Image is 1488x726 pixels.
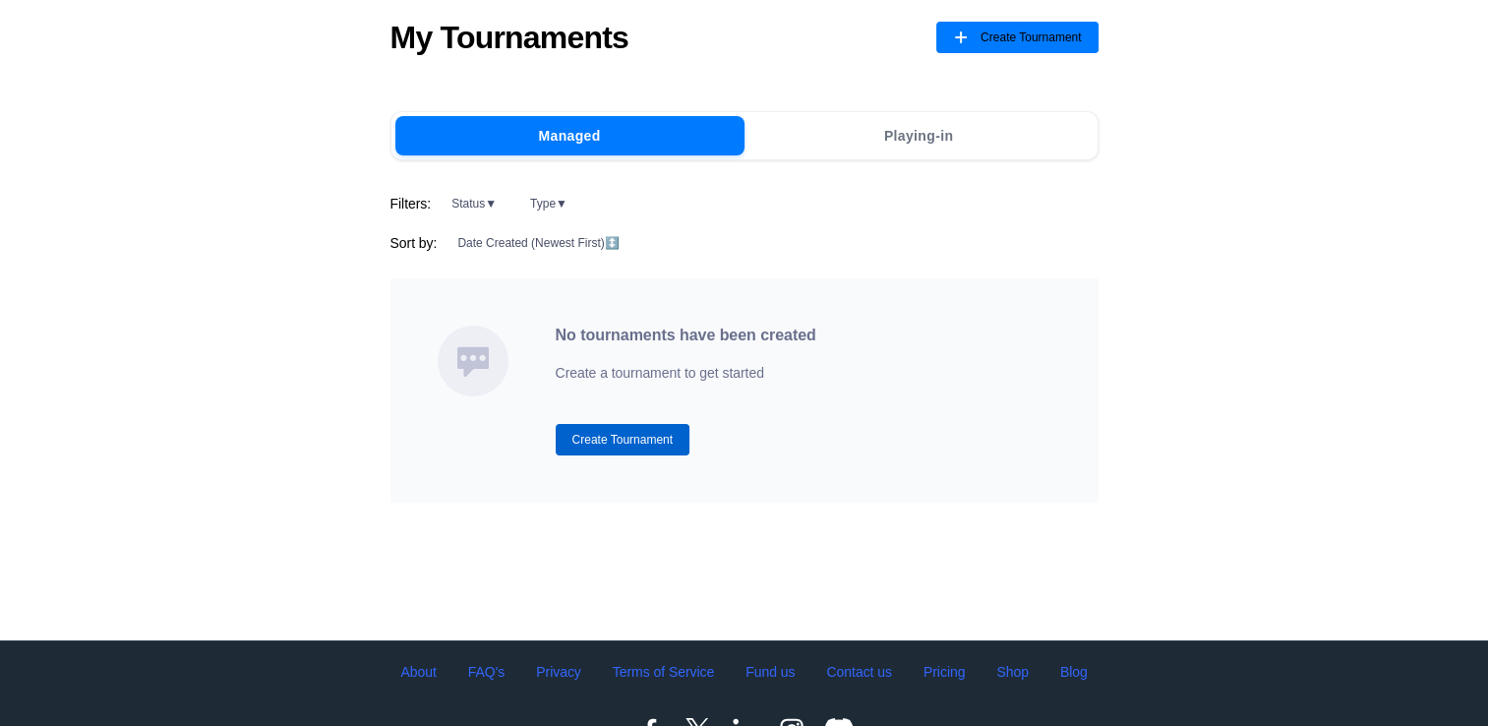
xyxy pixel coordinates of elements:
[517,192,580,215] button: Type▼
[445,231,631,255] button: Date Created (Newest First)↕️
[936,22,1099,53] button: Create Tournament
[400,660,436,683] a: About
[556,361,816,385] p: Create a tournament to get started
[390,194,432,213] span: Filters:
[996,660,1029,683] a: Shop
[613,660,714,683] a: Terms of Service
[390,19,628,56] h1: My Tournaments
[395,116,744,155] button: Managed
[390,233,438,253] span: Sort by:
[1060,660,1088,683] a: Blog
[556,326,816,345] h2: No tournaments have been created
[745,660,795,683] a: Fund us
[744,116,1094,155] button: Playing-in
[981,22,1082,53] span: Create Tournament
[439,192,509,215] button: Status▼
[556,424,690,455] button: Create Tournament
[826,660,891,683] a: Contact us
[468,660,505,683] a: FAQ's
[536,660,581,683] a: Privacy
[923,660,965,683] a: Pricing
